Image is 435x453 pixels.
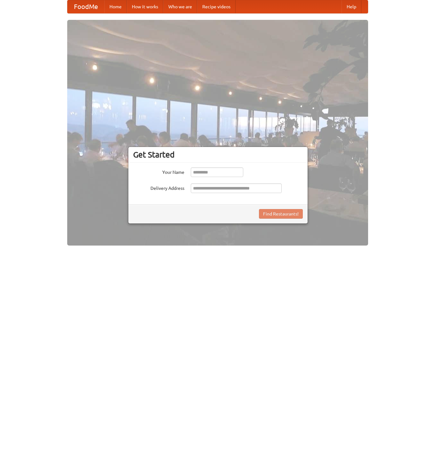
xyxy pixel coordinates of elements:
[68,0,104,13] a: FoodMe
[133,150,303,159] h3: Get Started
[127,0,163,13] a: How it works
[259,209,303,219] button: Find Restaurants!
[163,0,197,13] a: Who we are
[342,0,361,13] a: Help
[197,0,236,13] a: Recipe videos
[133,183,184,191] label: Delivery Address
[133,167,184,175] label: Your Name
[104,0,127,13] a: Home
